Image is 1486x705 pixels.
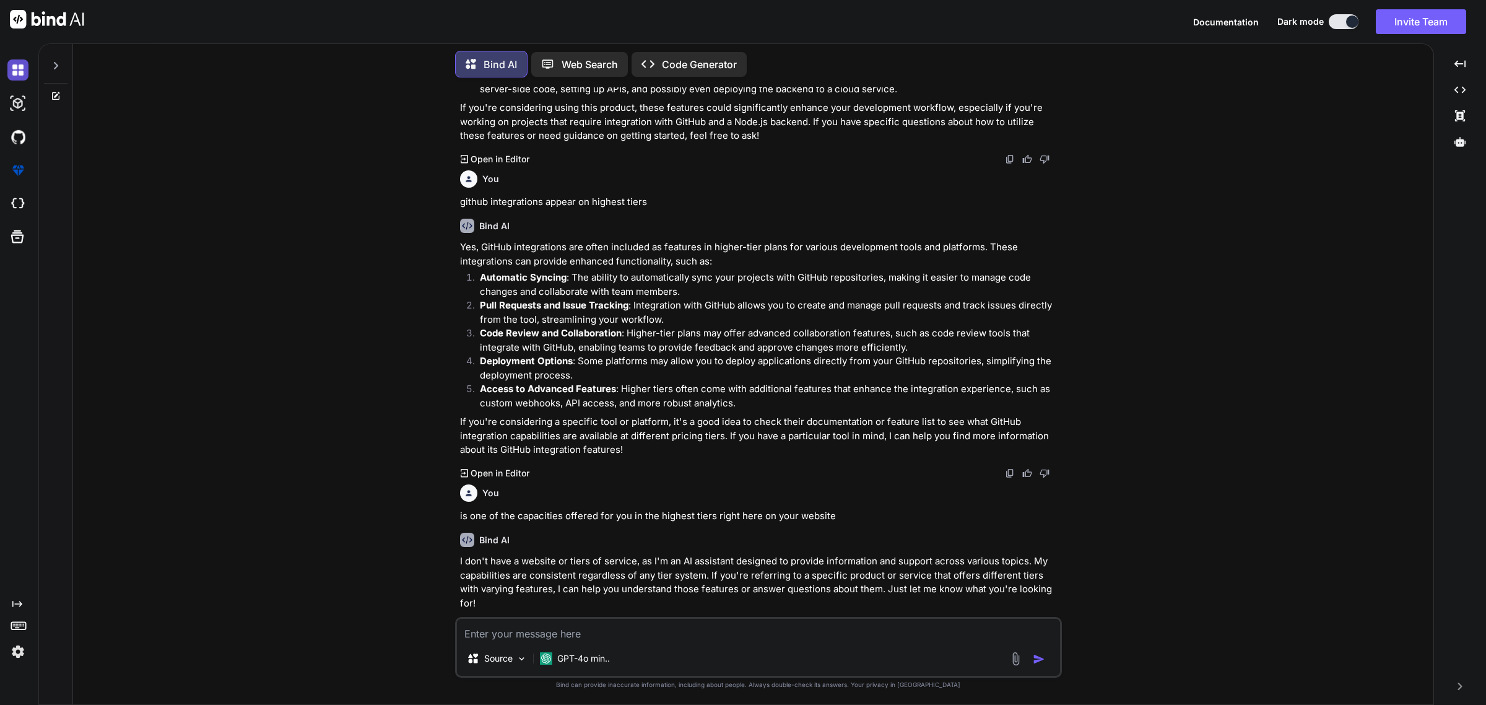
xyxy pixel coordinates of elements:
[484,57,517,72] p: Bind AI
[1277,15,1324,28] span: Dark mode
[479,220,510,232] h6: Bind AI
[7,160,28,181] img: premium
[562,57,618,72] p: Web Search
[7,641,28,662] img: settings
[7,126,28,147] img: githubDark
[480,299,1059,326] p: : Integration with GitHub allows you to create and manage pull requests and track issues directly...
[480,355,573,367] strong: Deployment Options
[460,101,1059,143] p: If you're considering using this product, these features could significantly enhance your develop...
[480,271,567,283] strong: Automatic Syncing
[480,382,1059,410] p: : Higher tiers often come with additional features that enhance the integration experience, such ...
[480,354,1059,382] p: : Some platforms may allow you to deploy applications directly from your GitHub repositories, sim...
[7,59,28,81] img: darkChat
[482,487,499,499] h6: You
[460,195,1059,209] p: github integrations appear on highest tiers
[540,652,552,665] img: GPT-4o mini
[516,654,527,664] img: Pick Models
[484,652,513,665] p: Source
[460,554,1059,610] p: I don't have a website or tiers of service, as I'm an AI assistant designed to provide informatio...
[480,383,616,395] strong: Access to Advanced Features
[460,240,1059,268] p: Yes, GitHub integrations are often included as features in higher-tier plans for various developm...
[482,173,499,185] h6: You
[480,271,1059,299] p: : The ability to automatically sync your projects with GitHub repositories, making it easier to m...
[480,326,1059,354] p: : Higher-tier plans may offer advanced collaboration features, such as code review tools that int...
[10,10,84,28] img: Bind AI
[662,57,737,72] p: Code Generator
[1005,468,1015,478] img: copy
[460,509,1059,523] p: is one of the capacities offered for you in the highest tiers right here on your website
[1033,653,1045,665] img: icon
[471,467,529,479] p: Open in Editor
[1376,9,1466,34] button: Invite Team
[1022,154,1032,164] img: like
[1040,154,1049,164] img: dislike
[460,415,1059,457] p: If you're considering a specific tool or platform, it's a good idea to check their documentation ...
[455,680,1062,690] p: Bind can provide inaccurate information, including about people. Always double-check its answers....
[1040,468,1049,478] img: dislike
[1009,652,1023,666] img: attachment
[7,93,28,114] img: darkAi-studio
[7,193,28,214] img: cloudideIcon
[480,299,628,311] strong: Pull Requests and Issue Tracking
[1005,154,1015,164] img: copy
[1022,468,1032,478] img: like
[1193,17,1259,27] span: Documentation
[471,153,529,165] p: Open in Editor
[479,534,510,546] h6: Bind AI
[1193,15,1259,28] button: Documentation
[480,327,622,339] strong: Code Review and Collaboration
[557,652,610,665] p: GPT-4o min..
